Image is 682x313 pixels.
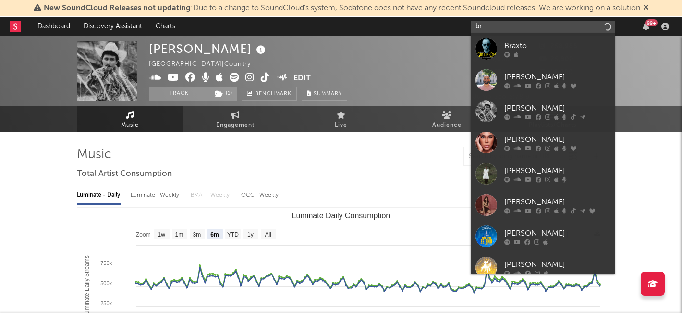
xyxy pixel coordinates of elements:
[149,17,182,36] a: Charts
[293,73,311,85] button: Edit
[471,158,615,189] a: [PERSON_NAME]
[288,106,394,132] a: Live
[131,187,181,203] div: Luminate - Weekly
[504,102,610,114] div: [PERSON_NAME]
[265,231,271,238] text: All
[193,231,201,238] text: 3m
[44,4,640,12] span: : Due to a change to SoundCloud's system, Sodatone does not have any recent Soundcloud releases. ...
[471,252,615,283] a: [PERSON_NAME]
[643,4,649,12] span: Dismiss
[504,227,610,239] div: [PERSON_NAME]
[121,120,139,131] span: Music
[504,259,610,270] div: [PERSON_NAME]
[77,187,121,203] div: Luminate - Daily
[292,212,390,220] text: Luminate Daily Consumption
[504,134,610,145] div: [PERSON_NAME]
[100,260,112,266] text: 750k
[255,88,292,100] span: Benchmark
[335,120,347,131] span: Live
[175,231,183,238] text: 1m
[77,168,172,180] span: Total Artist Consumption
[247,231,254,238] text: 1y
[471,189,615,221] a: [PERSON_NAME]
[158,231,166,238] text: 1w
[471,221,615,252] a: [PERSON_NAME]
[471,127,615,158] a: [PERSON_NAME]
[504,165,610,176] div: [PERSON_NAME]
[464,153,565,161] input: Search by song name or URL
[471,33,615,64] a: Braxto
[504,196,610,208] div: [PERSON_NAME]
[209,87,237,101] span: ( 1 )
[302,87,347,101] button: Summary
[149,59,262,70] div: [GEOGRAPHIC_DATA] | Country
[241,187,280,203] div: OCC - Weekly
[44,4,191,12] span: New SoundCloud Releases not updating
[471,21,615,33] input: Search for artists
[242,87,297,101] a: Benchmark
[504,71,610,83] div: [PERSON_NAME]
[314,91,342,97] span: Summary
[394,106,499,132] a: Audience
[227,231,239,238] text: YTD
[100,280,112,286] text: 500k
[77,17,149,36] a: Discovery Assistant
[432,120,462,131] span: Audience
[643,23,649,30] button: 99+
[471,96,615,127] a: [PERSON_NAME]
[149,41,268,57] div: [PERSON_NAME]
[77,106,183,132] a: Music
[210,231,219,238] text: 6m
[31,17,77,36] a: Dashboard
[136,231,151,238] text: Zoom
[100,300,112,306] text: 250k
[149,87,209,101] button: Track
[504,40,610,51] div: Braxto
[183,106,288,132] a: Engagement
[645,19,658,26] div: 99 +
[471,64,615,96] a: [PERSON_NAME]
[216,120,255,131] span: Engagement
[209,87,237,101] button: (1)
